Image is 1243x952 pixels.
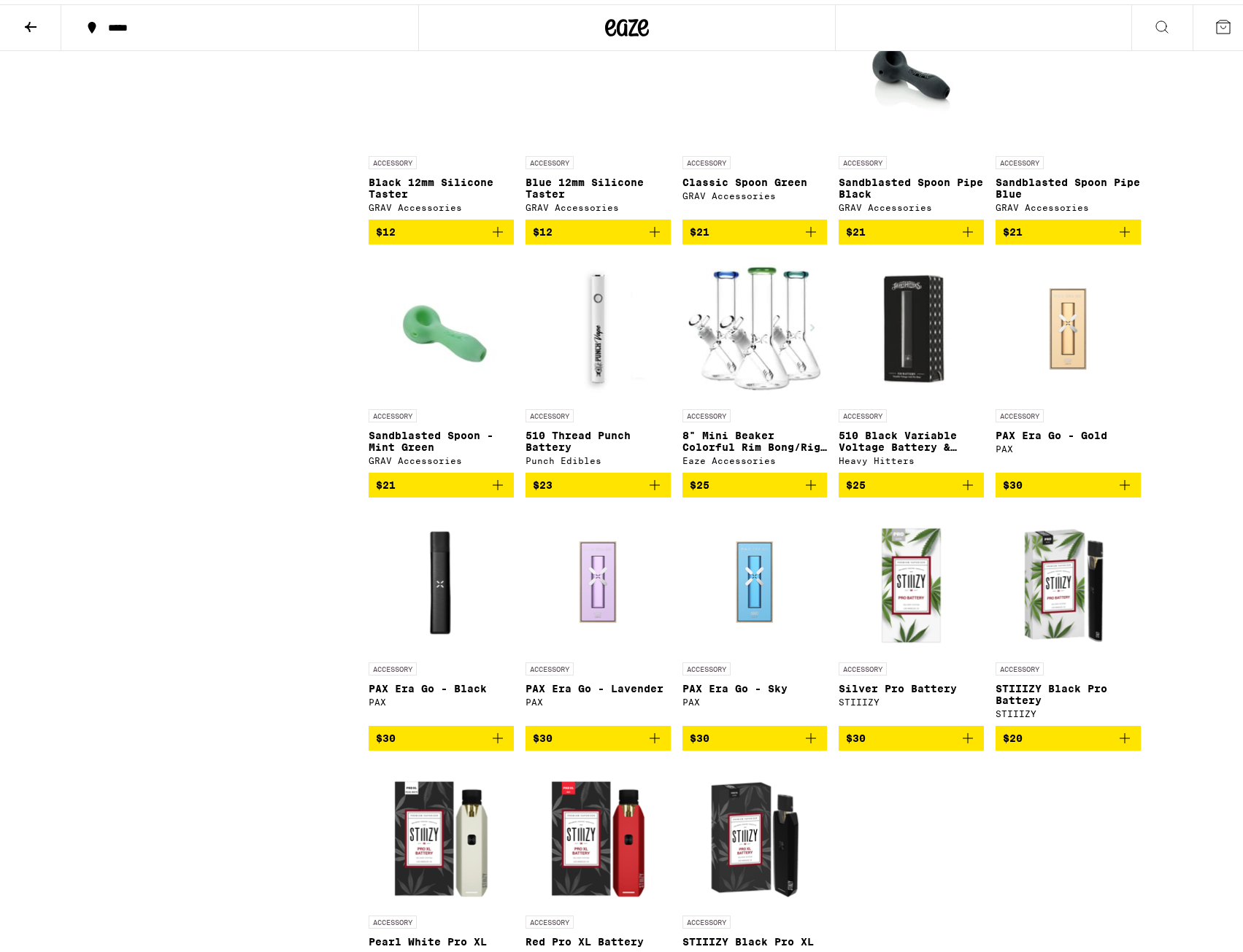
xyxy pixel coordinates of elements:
p: ACCESSORY [996,658,1044,671]
p: ACCESSORY [996,152,1044,165]
button: Add to bag [369,215,514,240]
div: GRAV Accessories [996,198,1141,208]
button: Add to bag [839,721,984,746]
img: STIIIZY - Pearl White Pro XL Battery [369,758,514,904]
img: Eaze Accessories - 8" Mini Beaker Colorful Rim Bong/Rig - Tier 2 [682,252,828,398]
p: 510 Thread Punch Battery [526,425,671,449]
div: GRAV Accessories [369,198,514,208]
div: GRAV Accessories [369,452,514,461]
a: Open page for 8" Mini Beaker Colorful Rim Bong/Rig - Tier 2 from Eaze Accessories [682,252,828,468]
p: ACCESSORY [369,152,417,165]
a: Open page for Sandblasted Spoon - Mint Green from GRAV Accessories [369,252,514,468]
p: ACCESSORY [682,152,731,165]
p: ACCESSORY [839,658,887,671]
div: STIIIZY [996,705,1141,714]
img: STIIIZY - Silver Pro Battery [839,505,984,651]
button: Add to bag [839,468,984,493]
span: $30 [533,728,553,740]
div: GRAV Accessories [526,198,671,208]
div: PAX [526,693,671,703]
button: Add to bag [369,721,514,746]
div: STIIIZY [839,693,984,703]
a: Open page for 510 Thread Punch Battery from Punch Edibles [526,252,671,468]
p: STIIIZY Black Pro Battery [996,678,1141,702]
p: ACCESSORY [369,658,417,671]
p: Classic Spoon Green [682,172,828,184]
p: ACCESSORY [996,405,1044,418]
p: Sandblasted Spoon - Mint Green [369,425,514,449]
button: Add to bag [996,721,1141,746]
div: PAX [996,440,1141,449]
span: $12 [376,222,396,233]
span: $30 [690,728,709,740]
p: 510 Black Variable Voltage Battery & Charger [839,425,984,449]
p: ACCESSORY [839,405,887,418]
p: ACCESSORY [682,911,731,924]
p: Blue 12mm Silicone Taster [526,172,671,196]
p: Red Pro XL Battery [526,932,671,943]
button: Add to bag [682,721,828,746]
p: PAX Era Go - Gold [996,425,1141,437]
img: PAX - PAX Era Go - Black [369,505,514,651]
button: Add to bag [369,468,514,493]
div: GRAV Accessories [682,187,828,196]
p: Sandblasted Spoon Pipe Black [839,172,984,196]
div: GRAV Accessories [839,198,984,208]
button: Add to bag [682,468,828,493]
span: $21 [846,222,866,233]
span: $30 [846,728,866,740]
div: PAX [369,693,514,703]
p: ACCESSORY [369,405,417,418]
p: ACCESSORY [682,658,731,671]
button: Add to bag [996,468,1141,493]
span: $21 [690,222,709,233]
span: $23 [533,475,553,487]
button: Add to bag [996,215,1141,240]
div: Eaze Accessories [682,452,828,461]
p: ACCESSORY [526,658,574,671]
p: ACCESSORY [682,405,731,418]
p: ACCESSORY [839,152,887,165]
p: ACCESSORY [526,911,574,924]
p: ACCESSORY [526,152,574,165]
p: PAX Era Go - Sky [682,678,828,690]
p: 8" Mini Beaker Colorful Rim Bong/Rig - Tier 2 [682,425,828,449]
div: Punch Edibles [526,452,671,461]
span: $21 [1003,222,1023,233]
p: PAX Era Go - Lavender [526,678,671,690]
p: ACCESSORY [526,405,574,418]
span: $25 [846,475,866,487]
span: $12 [533,222,553,233]
img: STIIIZY - Red Pro XL Battery [526,758,671,904]
img: PAX - PAX Era Go - Lavender [526,505,671,651]
span: $30 [1003,475,1023,487]
span: Hi. Need any help? [9,10,105,22]
button: Add to bag [839,215,984,240]
span: $21 [376,475,396,487]
p: Black 12mm Silicone Taster [369,172,514,196]
button: Add to bag [526,468,671,493]
a: Open page for Silver Pro Battery from STIIIZY [839,505,984,721]
a: Open page for STIIIZY Black Pro Battery from STIIIZY [996,505,1141,721]
span: $30 [376,728,396,740]
div: Heavy Hitters [839,452,984,461]
a: Open page for PAX Era Go - Gold from PAX [996,252,1141,468]
button: Add to bag [526,721,671,746]
button: Add to bag [682,215,828,240]
div: PAX [682,693,828,703]
a: Open page for 510 Black Variable Voltage Battery & Charger from Heavy Hitters [839,252,984,468]
img: PAX - PAX Era Go - Gold [996,252,1141,398]
p: PAX Era Go - Black [369,678,514,690]
img: GRAV Accessories - Sandblasted Spoon - Mint Green [369,252,514,398]
a: Open page for PAX Era Go - Lavender from PAX [526,505,671,721]
a: Open page for PAX Era Go - Sky from PAX [682,505,828,721]
img: Punch Edibles - 510 Thread Punch Battery [526,252,671,398]
p: Silver Pro Battery [839,678,984,690]
p: ACCESSORY [369,911,417,924]
img: STIIIZY - STIIIZY Black Pro XL Battery [682,758,828,904]
a: Open page for PAX Era Go - Black from PAX [369,505,514,721]
span: $20 [1003,728,1023,740]
img: PAX - PAX Era Go - Sky [682,505,828,651]
img: STIIIZY - STIIIZY Black Pro Battery [996,505,1141,651]
button: Add to bag [526,215,671,240]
